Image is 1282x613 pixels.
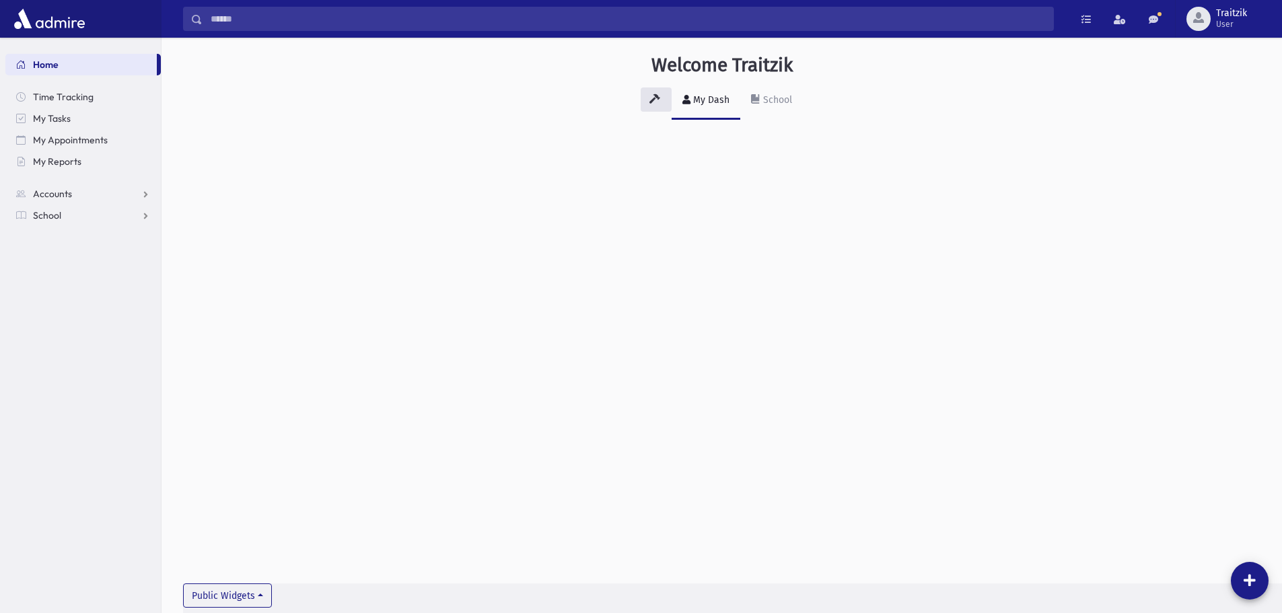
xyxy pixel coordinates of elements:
span: My Reports [33,155,81,168]
a: My Reports [5,151,161,172]
div: School [760,94,792,106]
span: School [33,209,61,221]
img: AdmirePro [11,5,88,32]
span: Traitzik [1216,8,1247,19]
button: Public Widgets [183,583,272,608]
a: Time Tracking [5,86,161,108]
a: School [740,82,803,120]
div: My Dash [690,94,729,106]
span: My Tasks [33,112,71,124]
a: School [5,205,161,226]
a: My Tasks [5,108,161,129]
span: My Appointments [33,134,108,146]
h3: Welcome Traitzik [651,54,793,77]
a: My Appointments [5,129,161,151]
input: Search [203,7,1053,31]
span: Time Tracking [33,91,94,103]
a: Home [5,54,157,75]
a: Accounts [5,183,161,205]
a: My Dash [672,82,740,120]
span: Accounts [33,188,72,200]
span: Home [33,59,59,71]
span: User [1216,19,1247,30]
